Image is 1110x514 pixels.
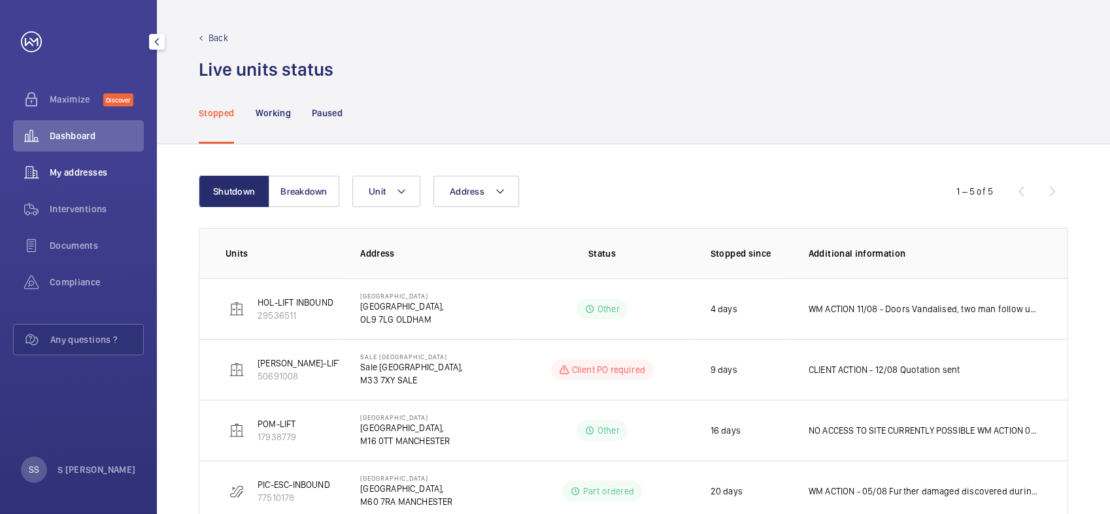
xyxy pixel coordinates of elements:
span: My addresses [50,166,144,179]
p: 17938779 [258,430,296,443]
p: WM ACTION 11/08 - Doors Vandalised, two man follow up required [809,302,1041,315]
p: Sale [GEOGRAPHIC_DATA], [360,361,463,374]
p: Back [209,31,228,44]
p: Stopped [199,106,234,120]
p: 20 days [711,485,743,498]
p: M16 0TT MANCHESTER [360,434,450,447]
div: 1 – 5 of 5 [956,185,993,198]
span: Dashboard [50,129,144,142]
span: Maximize [50,93,103,106]
button: Address [433,176,519,207]
p: Units [226,247,339,260]
span: Any questions ? [50,333,143,346]
p: Other [597,424,620,437]
p: PIC-ESC-INBOUND [258,478,330,491]
span: Documents [50,239,144,252]
p: 16 days [711,424,741,437]
img: elevator.svg [229,301,244,317]
p: 4 days [711,302,737,315]
p: [GEOGRAPHIC_DATA], [360,421,450,434]
p: [PERSON_NAME]-LIFT [258,357,343,370]
span: Unit [369,186,386,197]
h1: Live units status [199,57,333,82]
p: M33 7XY SALE [360,374,463,387]
p: SS [29,463,39,476]
p: [GEOGRAPHIC_DATA] [360,474,452,482]
p: S [PERSON_NAME] [58,463,135,476]
img: elevator.svg [229,423,244,438]
p: 50691008 [258,370,343,383]
p: [GEOGRAPHIC_DATA], [360,482,452,495]
p: 9 days [711,363,737,376]
span: Interventions [50,202,144,216]
p: POM-LIFT [258,417,296,430]
p: Other [597,302,620,315]
span: Discover [103,93,133,106]
p: Sale [GEOGRAPHIC_DATA] [360,353,463,361]
p: NO ACCESS TO SITE CURRENTLY POSSIBLE WM ACTION 04/08 - Faulty Board suspected, technical follow u... [809,424,1041,437]
img: elevator.svg [229,362,244,377]
span: Address [450,186,484,197]
p: Address [360,247,514,260]
p: CLIENT ACTION - 12/08 Quotation sent [809,363,960,376]
p: [GEOGRAPHIC_DATA] [360,292,444,300]
button: Breakdown [269,176,339,207]
p: Additional information [809,247,1041,260]
p: 29536511 [258,309,333,322]
button: Shutdown [199,176,269,207]
img: escalator.svg [229,483,244,499]
p: OL9 7LG OLDHAM [360,313,444,326]
p: Stopped since [711,247,788,260]
p: Client PO required [572,363,645,376]
p: HOL-LIFT INBOUND [258,296,333,309]
p: Paused [312,106,343,120]
button: Unit [352,176,420,207]
p: Part ordered [583,485,634,498]
p: 77510178 [258,491,330,504]
span: Compliance [50,276,144,289]
p: M60 7RA MANCHESTER [360,495,452,508]
p: [GEOGRAPHIC_DATA] [360,413,450,421]
p: [GEOGRAPHIC_DATA], [360,300,444,313]
p: Status [524,247,681,260]
p: Working [255,106,290,120]
p: WM ACTION - 05/08 Further damaged discovered during initial works. ETA for completion of all work... [809,485,1041,498]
